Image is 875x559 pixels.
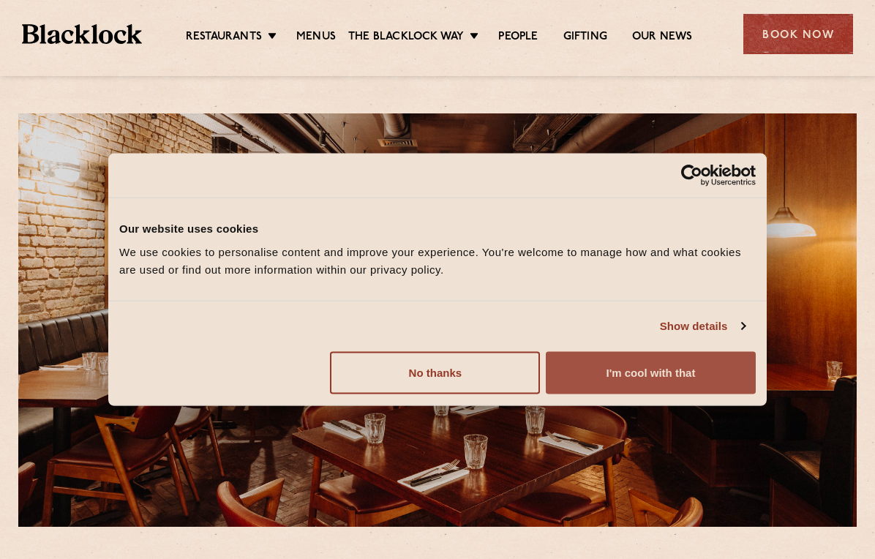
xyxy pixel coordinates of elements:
a: The Blacklock Way [348,30,464,46]
a: Show details [660,318,745,335]
a: Gifting [563,30,607,46]
a: Restaurants [186,30,262,46]
a: Menus [296,30,336,46]
button: No thanks [330,351,540,394]
a: People [498,30,538,46]
div: Our website uses cookies [119,220,756,238]
a: Our News [632,30,693,46]
img: BL_Textured_Logo-footer-cropped.svg [22,24,142,45]
a: Usercentrics Cookiebot - opens in a new window [628,165,756,187]
div: Book Now [743,14,853,54]
button: I'm cool with that [546,351,756,394]
div: We use cookies to personalise content and improve your experience. You're welcome to manage how a... [119,243,756,278]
